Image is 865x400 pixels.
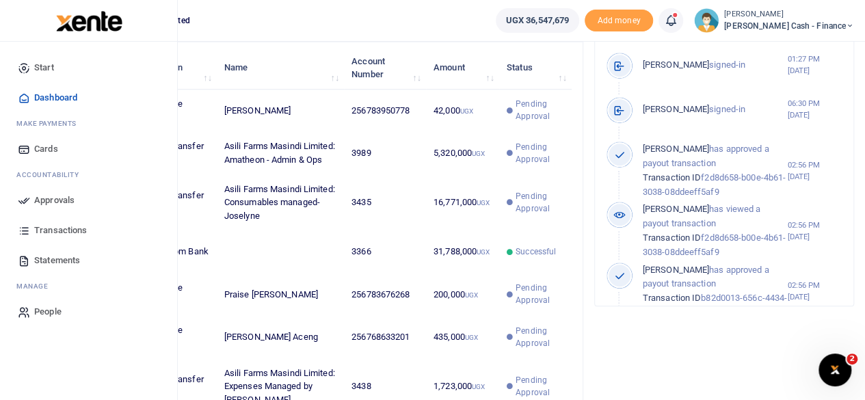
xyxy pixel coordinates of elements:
[426,90,499,132] td: 42,000
[56,11,122,31] img: logo-large
[11,297,166,327] a: People
[11,53,166,83] a: Start
[344,274,426,316] td: 256783676268
[55,15,122,25] a: logo-small logo-large logo-large
[217,46,344,89] th: Name: activate to sort column ascending
[11,276,166,297] li: M
[217,316,344,358] td: [PERSON_NAME] Aceng
[496,8,579,33] a: UGX 36,547,679
[516,282,563,306] span: Pending Approval
[643,142,788,199] p: has approved a payout transaction f2d8d658-b00e-4b61-3038-08ddeeff5af9
[34,254,80,267] span: Statements
[217,132,344,174] td: Asili Farms Masindi Limited: Amatheon - Admin & Ops
[217,174,344,230] td: Asili Farms Masindi Limited: Consumables managed-Joselyne
[516,245,556,258] span: Successful
[516,190,563,215] span: Pending Approval
[11,164,166,185] li: Ac
[217,274,344,316] td: Praise [PERSON_NAME]
[344,132,426,174] td: 3989
[426,274,499,316] td: 200,000
[426,46,499,89] th: Amount: activate to sort column ascending
[426,316,499,358] td: 435,000
[499,46,572,89] th: Status: activate to sort column ascending
[490,8,585,33] li: Wallet ballance
[643,59,709,70] span: [PERSON_NAME]
[34,61,54,75] span: Start
[23,118,77,129] span: ake Payments
[694,8,854,33] a: profile-user [PERSON_NAME] [PERSON_NAME] Cash - Finance
[516,325,563,349] span: Pending Approval
[787,53,842,77] small: 01:27 PM [DATE]
[11,113,166,134] li: M
[643,232,701,243] span: Transaction ID
[23,281,49,291] span: anage
[506,14,569,27] span: UGX 36,547,679
[643,202,788,259] p: has viewed a payout transaction f2d8d658-b00e-4b61-3038-08ddeeff5af9
[11,215,166,245] a: Transactions
[34,224,87,237] span: Transactions
[643,144,709,154] span: [PERSON_NAME]
[585,10,653,32] span: Add money
[643,263,788,320] p: has approved a payout transaction b82d0013-656c-4434-303b-08ddeeff5af9
[787,159,842,183] small: 02:56 PM [DATE]
[11,185,166,215] a: Approvals
[477,248,490,256] small: UGX
[787,280,842,303] small: 02:56 PM [DATE]
[344,90,426,132] td: 256783950778
[11,245,166,276] a: Statements
[516,141,563,165] span: Pending Approval
[643,204,709,214] span: [PERSON_NAME]
[787,219,842,243] small: 02:56 PM [DATE]
[724,20,854,32] span: [PERSON_NAME] Cash - Finance
[585,10,653,32] li: Toup your wallet
[217,90,344,132] td: [PERSON_NAME]
[724,9,854,21] small: [PERSON_NAME]
[34,142,58,156] span: Cards
[344,230,426,273] td: 3366
[643,293,701,303] span: Transaction ID
[426,230,499,273] td: 31,788,000
[585,14,653,25] a: Add money
[344,174,426,230] td: 3435
[344,316,426,358] td: 256768633201
[643,103,788,117] p: signed-in
[465,291,478,299] small: UGX
[344,46,426,89] th: Account Number: activate to sort column ascending
[34,194,75,207] span: Approvals
[426,174,499,230] td: 16,771,000
[643,58,788,72] p: signed-in
[34,305,62,319] span: People
[11,134,166,164] a: Cards
[847,354,857,364] span: 2
[516,374,563,399] span: Pending Approval
[27,170,79,180] span: countability
[819,354,851,386] iframe: Intercom live chat
[516,98,563,122] span: Pending Approval
[426,132,499,174] td: 5,320,000
[460,107,473,115] small: UGX
[643,265,709,275] span: [PERSON_NAME]
[472,150,485,157] small: UGX
[465,334,478,341] small: UGX
[787,98,842,121] small: 06:30 PM [DATE]
[477,199,490,206] small: UGX
[34,91,77,105] span: Dashboard
[694,8,719,33] img: profile-user
[643,104,709,114] span: [PERSON_NAME]
[643,172,701,183] span: Transaction ID
[11,83,166,113] a: Dashboard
